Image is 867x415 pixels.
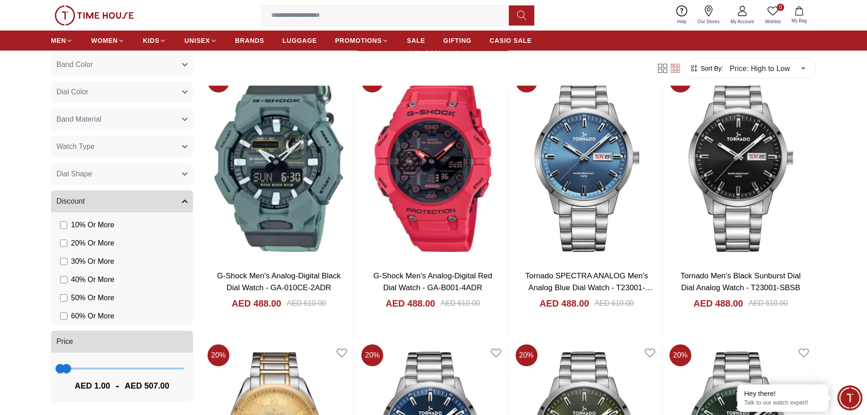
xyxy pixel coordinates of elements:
[143,36,159,45] span: KIDS
[512,67,662,263] img: Tornado SPECTRA ANALOG Men's Analog Blue Dial Watch - T23001-SBSL
[60,276,67,283] input: 40% Or More
[761,18,784,25] span: Wishlist
[723,56,812,81] div: Price: High to Low
[60,294,67,302] input: 50% Or More
[184,32,217,49] a: UNISEX
[51,190,193,212] button: Discount
[208,344,229,366] span: 20 %
[51,108,193,130] button: Band Material
[143,32,166,49] a: KIDS
[385,297,435,310] h4: AED 488.00
[51,136,193,158] button: Watch Type
[358,67,507,263] img: G-Shock Men's Analog-Digital Red Dial Watch - GA-B001-4ADR
[91,36,118,45] span: WOMEN
[51,163,193,185] button: Dial Shape
[694,18,723,25] span: Our Stores
[56,141,95,152] span: Watch Type
[540,297,589,310] h4: AED 488.00
[361,344,383,366] span: 20 %
[71,274,114,285] span: 40 % Or More
[91,32,125,49] a: WOMEN
[760,4,786,27] a: 0Wishlist
[443,36,472,45] span: GIFTING
[777,4,784,11] span: 0
[56,87,88,97] span: Dial Color
[51,32,73,49] a: MEN
[56,59,93,70] span: Band Color
[674,18,690,25] span: Help
[71,238,114,249] span: 20 % Or More
[60,221,67,229] input: 10% Or More
[235,32,264,49] a: BRANDS
[217,272,341,292] a: G-Shock Men's Analog-Digital Black Dial Watch - GA-010CE-2ADR
[441,298,480,309] div: AED 610.00
[744,399,821,407] p: Talk to our watch expert!
[744,389,821,398] div: Hey there!
[490,32,532,49] a: CASIO SALE
[51,81,193,103] button: Dial Color
[727,18,758,25] span: My Account
[335,32,389,49] a: PROMOTIONS
[232,297,281,310] h4: AED 488.00
[283,36,317,45] span: LUGGAGE
[594,298,634,309] div: AED 610.00
[287,298,326,309] div: AED 610.00
[51,331,193,353] button: Price
[407,36,425,45] span: SALE
[51,36,66,45] span: MEN
[110,379,125,393] span: -
[373,272,492,292] a: G-Shock Men's Analog-Digital Red Dial Watch - GA-B001-4ADR
[749,298,788,309] div: AED 610.00
[125,379,169,392] span: AED 507.00
[51,54,193,76] button: Band Color
[55,5,134,26] img: ...
[407,32,425,49] a: SALE
[75,379,110,392] span: AED 1.00
[335,36,382,45] span: PROMOTIONS
[60,313,67,320] input: 60% Or More
[184,36,210,45] span: UNISEX
[490,36,532,45] span: CASIO SALE
[443,32,472,49] a: GIFTING
[837,385,862,410] div: Chat Widget
[71,220,114,231] span: 10 % Or More
[786,5,812,26] button: My Bag
[71,292,114,303] span: 50 % Or More
[788,17,811,24] span: My Bag
[204,67,354,263] img: G-Shock Men's Analog-Digital Black Dial Watch - GA-010CE-2ADR
[56,169,92,179] span: Dial Shape
[666,67,816,263] img: Tornado Men's Black Sunburst Dial Dial Analog Watch - T23001-SBSB
[235,36,264,45] span: BRANDS
[672,4,692,27] a: Help
[56,196,85,207] span: Discount
[60,258,67,265] input: 30% Or More
[71,311,114,322] span: 60 % Or More
[692,4,725,27] a: Our Stores
[516,344,537,366] span: 20 %
[690,64,723,73] button: Sort By:
[60,240,67,247] input: 20% Or More
[694,297,743,310] h4: AED 488.00
[669,344,691,366] span: 20 %
[699,64,723,73] span: Sort By:
[283,32,317,49] a: LUGGAGE
[525,272,653,303] a: Tornado SPECTRA ANALOG Men's Analog Blue Dial Watch - T23001-SBSL
[71,256,114,267] span: 30 % Or More
[680,272,801,292] a: Tornado Men's Black Sunburst Dial Dial Analog Watch - T23001-SBSB
[56,114,101,125] span: Band Material
[56,336,73,347] span: Price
